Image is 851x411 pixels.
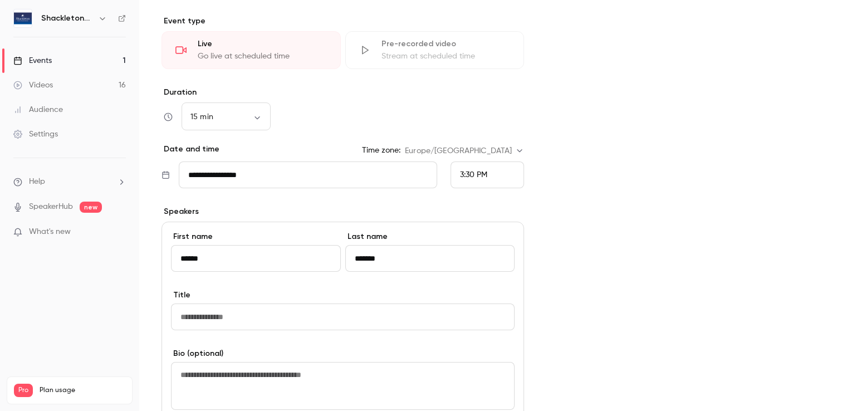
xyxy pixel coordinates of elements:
[362,145,400,156] label: Time zone:
[80,202,102,213] span: new
[171,231,341,242] label: First name
[13,104,63,115] div: Audience
[13,176,126,188] li: help-dropdown-opener
[382,51,511,62] div: Stream at scheduled time
[13,80,53,91] div: Videos
[29,201,73,213] a: SpeakerHub
[345,31,525,69] div: Pre-recorded videoStream at scheduled time
[29,226,71,238] span: What's new
[162,87,524,98] label: Duration
[198,38,327,50] div: Live
[113,227,126,237] iframe: Noticeable Trigger
[41,13,94,24] h6: Shackleton Webinars
[13,55,52,66] div: Events
[460,171,487,179] span: 3:30 PM
[162,206,524,217] p: Speakers
[182,111,271,123] div: 15 min
[198,51,327,62] div: Go live at scheduled time
[171,290,515,301] label: Title
[451,162,524,188] div: From
[162,16,524,27] p: Event type
[382,38,511,50] div: Pre-recorded video
[13,129,58,140] div: Settings
[14,9,32,27] img: Shackleton Webinars
[162,144,219,155] p: Date and time
[345,231,515,242] label: Last name
[14,384,33,397] span: Pro
[40,386,125,395] span: Plan usage
[171,348,515,359] label: Bio (optional)
[162,31,341,69] div: LiveGo live at scheduled time
[179,162,437,188] input: Tue, Feb 17, 2026
[29,176,45,188] span: Help
[405,145,524,156] div: Europe/[GEOGRAPHIC_DATA]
